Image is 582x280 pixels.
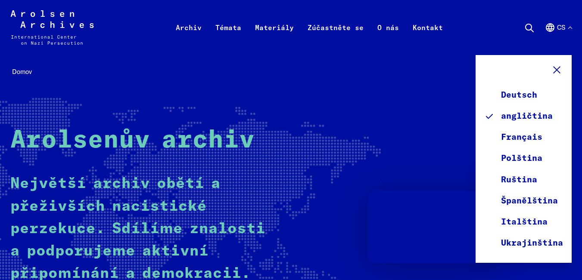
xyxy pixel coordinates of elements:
[248,21,301,55] a: Materiály
[501,239,563,247] font: Ukrajinština
[501,154,542,163] font: Polština
[501,176,537,184] font: Ruština
[557,23,565,31] font: cs
[501,112,553,120] font: angličtina
[10,65,572,78] nav: Drobečková navigace
[301,21,370,55] a: Zúčastněte se
[10,128,255,153] font: Arolsenův archiv
[501,133,542,142] font: Français
[169,21,209,55] a: Archiv
[413,23,443,32] font: Kontakt
[12,68,32,76] font: Domov
[215,23,241,32] font: Témata
[377,23,399,32] font: O nás
[501,218,548,226] font: Italština
[406,21,450,55] a: Kontakt
[255,23,294,32] font: Materiály
[501,91,537,99] font: Deutsch
[501,197,558,205] font: Španělština
[370,21,406,55] a: O nás
[545,22,572,53] button: Angličtina, výběr jazyka
[176,23,202,32] font: Archiv
[169,10,450,45] nav: Primární
[308,23,364,32] font: Zúčastněte se
[209,21,248,55] a: Témata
